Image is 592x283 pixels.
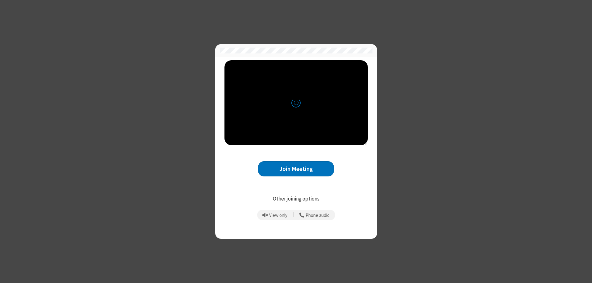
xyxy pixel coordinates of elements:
button: Join Meeting [258,161,334,176]
span: Phone audio [306,213,330,218]
button: Use your phone for mic and speaker while you view the meeting on this device. [297,210,332,220]
button: Prevent echo when there is already an active mic and speaker in the room. [260,210,290,220]
span: | [293,211,294,219]
span: View only [269,213,287,218]
p: Other joining options [224,195,368,203]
